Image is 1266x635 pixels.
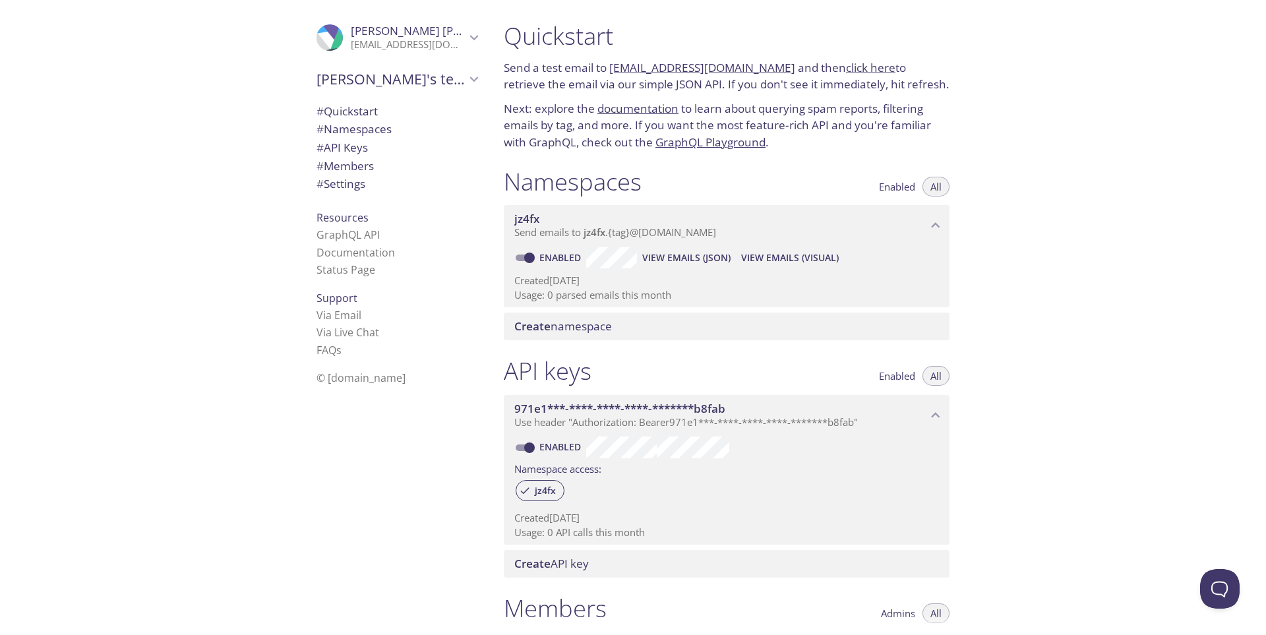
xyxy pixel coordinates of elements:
[316,325,379,340] a: Via Live Chat
[514,288,939,302] p: Usage: 0 parsed emails this month
[514,458,601,477] label: Namespace access:
[655,135,766,150] a: GraphQL Playground
[741,250,839,266] span: View Emails (Visual)
[316,245,395,260] a: Documentation
[306,16,488,59] div: Linh Pham
[871,366,923,386] button: Enabled
[873,603,923,623] button: Admins
[504,100,950,151] p: Next: explore the to learn about querying spam reports, filtering emails by tag, and more. If you...
[1200,569,1240,609] iframe: Help Scout Beacon - Open
[609,60,795,75] a: [EMAIL_ADDRESS][DOMAIN_NAME]
[504,205,950,246] div: jz4fx namespace
[316,308,361,322] a: Via Email
[736,247,844,268] button: View Emails (Visual)
[846,60,895,75] a: click here
[504,167,642,197] h1: Namespaces
[516,480,564,501] div: jz4fx
[514,318,551,334] span: Create
[316,104,378,119] span: Quickstart
[504,59,950,93] p: Send a test email to and then to retrieve the email via our simple JSON API. If you don't see it ...
[504,593,607,623] h1: Members
[316,70,466,88] span: [PERSON_NAME]'s team
[514,226,716,239] span: Send emails to . {tag} @[DOMAIN_NAME]
[316,121,392,136] span: Namespaces
[316,227,380,242] a: GraphQL API
[306,120,488,138] div: Namespaces
[514,274,939,287] p: Created [DATE]
[504,313,950,340] div: Create namespace
[351,38,466,51] p: [EMAIL_ADDRESS][DOMAIN_NAME]
[316,140,368,155] span: API Keys
[922,177,950,197] button: All
[316,371,406,385] span: © [DOMAIN_NAME]
[922,366,950,386] button: All
[306,62,488,96] div: Linh's team
[514,511,939,525] p: Created [DATE]
[584,226,605,239] span: jz4fx
[316,121,324,136] span: #
[316,262,375,277] a: Status Page
[504,21,950,51] h1: Quickstart
[537,251,586,264] a: Enabled
[504,550,950,578] div: Create API Key
[316,158,374,173] span: Members
[351,23,531,38] span: [PERSON_NAME] [PERSON_NAME]
[306,175,488,193] div: Team Settings
[527,485,564,497] span: jz4fx
[514,556,589,571] span: API key
[514,211,539,226] span: jz4fx
[514,556,551,571] span: Create
[316,343,342,357] a: FAQ
[306,157,488,175] div: Members
[637,247,736,268] button: View Emails (JSON)
[514,526,939,539] p: Usage: 0 API calls this month
[922,603,950,623] button: All
[306,102,488,121] div: Quickstart
[597,101,678,116] a: documentation
[871,177,923,197] button: Enabled
[316,140,324,155] span: #
[504,356,591,386] h1: API keys
[642,250,731,266] span: View Emails (JSON)
[537,440,586,453] a: Enabled
[316,176,324,191] span: #
[336,343,342,357] span: s
[316,158,324,173] span: #
[514,318,612,334] span: namespace
[316,176,365,191] span: Settings
[316,291,357,305] span: Support
[316,104,324,119] span: #
[306,138,488,157] div: API Keys
[316,210,369,225] span: Resources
